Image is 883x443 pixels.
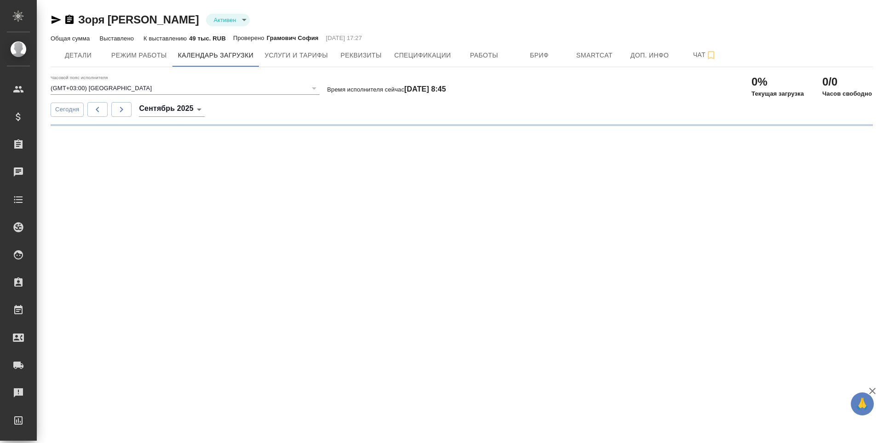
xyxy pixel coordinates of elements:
span: Доп. инфо [628,50,672,61]
p: К выставлению [143,35,189,42]
span: Бриф [517,50,562,61]
span: Работы [462,50,506,61]
a: Зоря [PERSON_NAME] [78,13,199,26]
span: Календарь загрузки [178,50,254,61]
span: Услуги и тарифы [264,50,328,61]
label: Часовой пояс исполнителя [51,75,108,80]
h4: [DATE] 8:45 [404,85,446,93]
button: Скопировать ссылку для ЯМессенджера [51,14,62,25]
p: Текущая загрузка [751,89,804,98]
p: Грамович София [267,34,319,43]
button: Активен [211,16,239,24]
h2: 0/0 [822,75,872,89]
div: Активен [206,14,250,26]
span: Чат [683,49,727,61]
span: Реквизиты [339,50,383,61]
div: Сентябрь 2025 [139,102,204,117]
span: Smartcat [573,50,617,61]
button: Скопировать ссылку [64,14,75,25]
span: Режим работы [111,50,167,61]
p: [DATE] 17:27 [326,34,362,43]
button: 🙏 [851,392,874,415]
svg: Подписаться [705,50,717,61]
span: Сегодня [55,104,79,115]
p: Время исполнителя сейчас [327,86,446,93]
span: Детали [56,50,100,61]
p: Часов свободно [822,89,872,98]
p: Общая сумма [51,35,92,42]
p: 49 тыс. RUB [189,35,226,42]
span: Спецификации [394,50,451,61]
span: 🙏 [854,394,870,414]
p: Выставлено [99,35,136,42]
button: Сегодня [51,103,84,117]
h2: 0% [751,75,804,89]
p: Проверено [233,34,267,43]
